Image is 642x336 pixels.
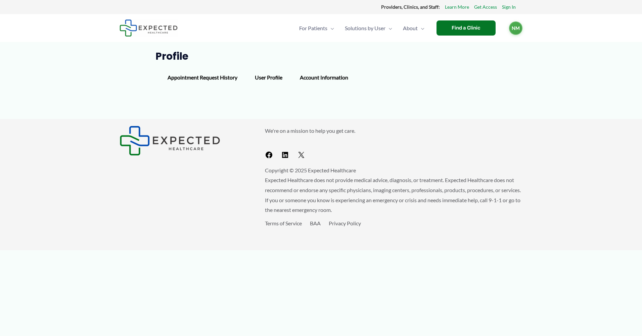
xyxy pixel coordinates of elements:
aside: Footer Widget 1 [120,126,248,156]
span: Menu Toggle [418,16,424,40]
a: Learn More [445,3,469,11]
strong: Providers, Clinics, and Staff: [381,4,440,10]
span: For Patients [299,16,327,40]
a: Privacy Policy [329,220,361,226]
a: Find a Clinic [437,20,496,36]
span: About [403,16,418,40]
span: Menu Toggle [327,16,334,40]
div: Account Information [291,68,357,87]
aside: Footer Widget 3 [265,218,522,243]
nav: Primary Site Navigation [294,16,430,40]
img: Expected Healthcare Logo - side, dark font, small [120,126,220,156]
img: Expected Healthcare Logo - side, dark font, small [120,19,178,37]
p: We're on a mission to help you get care. [265,126,522,136]
a: For PatientsMenu Toggle [294,16,339,40]
div: User Profile [246,68,291,87]
a: BAA [310,220,321,226]
div: Appointment Request History [159,68,246,87]
a: AboutMenu Toggle [398,16,430,40]
a: Sign In [502,3,516,11]
span: Menu Toggle [385,16,392,40]
span: Expected Healthcare does not provide medical advice, diagnosis, or treatment. Expected Healthcare... [265,177,521,213]
aside: Footer Widget 2 [265,126,522,162]
span: Solutions by User [345,16,385,40]
a: Terms of Service [265,220,302,226]
span: Copyright © 2025 Expected Healthcare [265,167,356,173]
a: NM [509,21,522,35]
h1: Profile [155,50,487,62]
a: Solutions by UserMenu Toggle [339,16,398,40]
a: Get Access [474,3,497,11]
